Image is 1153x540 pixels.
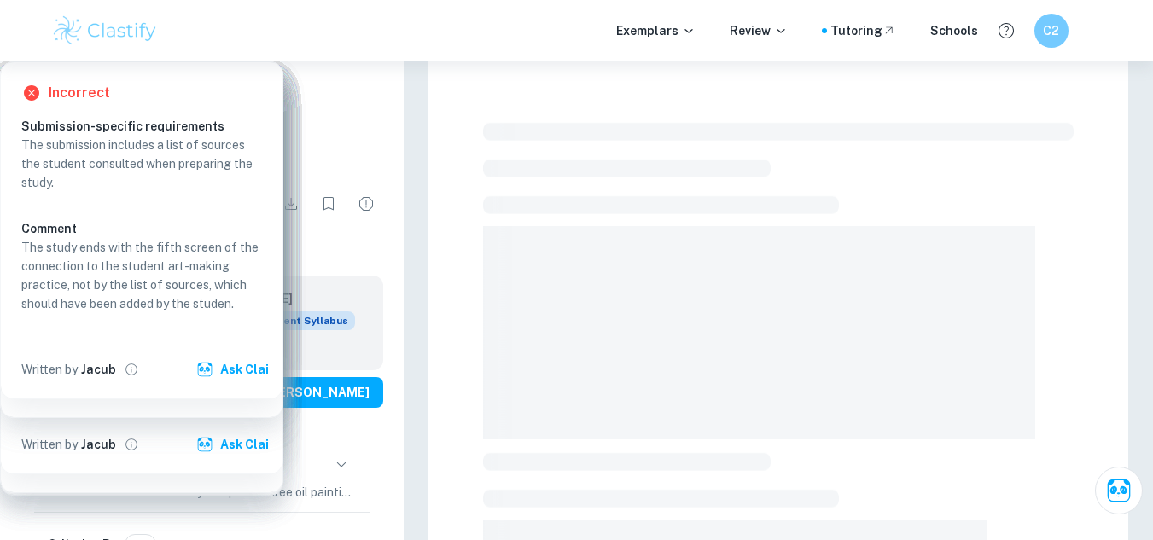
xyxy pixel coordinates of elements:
[253,311,355,330] span: Current Syllabus
[616,21,696,40] p: Exemplars
[220,377,383,408] button: View [PERSON_NAME]
[830,21,896,40] a: Tutoring
[196,436,213,453] img: clai.svg
[253,311,355,330] div: This exemplar is based on the current syllabus. Feel free to refer to it for inspiration/ideas wh...
[21,435,78,454] p: Written by
[312,187,346,221] div: Bookmark
[21,117,276,136] h6: Submission-specific requirements
[81,360,116,379] h6: Jacub
[253,289,341,308] h6: [DATE]
[1034,14,1069,48] button: C2
[119,357,143,381] button: View full profile
[119,433,143,456] button: View full profile
[349,187,383,221] div: Report issue
[196,361,213,378] img: clai.svg
[21,360,78,379] p: Written by
[930,21,978,40] a: Schools
[1095,467,1143,514] button: Ask Clai
[49,83,110,103] h6: Incorrect
[274,187,308,221] div: Download
[992,16,1021,45] button: Help and Feedback
[21,219,262,238] h6: Comment
[193,429,276,460] button: Ask Clai
[1041,21,1061,40] h6: C2
[21,238,262,313] p: The study ends with the fifth screen of the connection to the student art-making practice, not by...
[193,354,276,385] button: Ask Clai
[730,21,788,40] p: Review
[21,136,262,192] p: The submission includes a list of sources the student consulted when preparing the study.
[51,14,160,48] img: Clastify logo
[81,435,116,454] h6: Jacub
